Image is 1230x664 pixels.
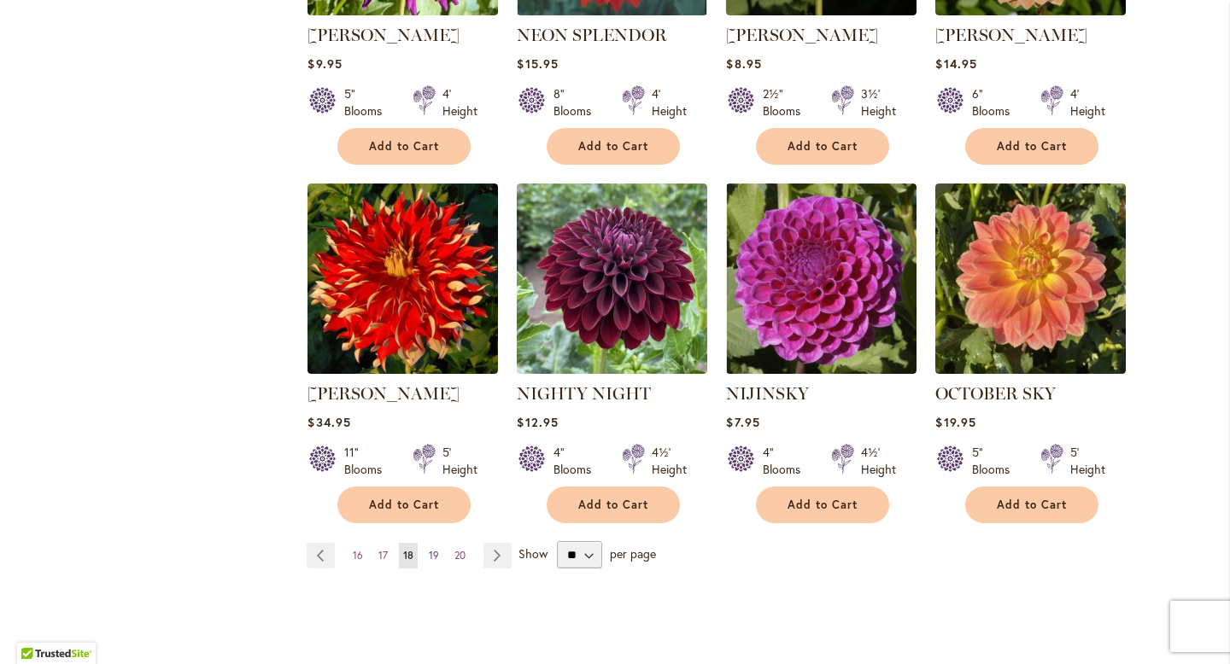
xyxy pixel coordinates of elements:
a: 20 [450,543,470,568]
button: Add to Cart [756,486,889,523]
div: 5" Blooms [972,444,1020,478]
a: [PERSON_NAME] [307,383,460,404]
span: Add to Cart [788,498,858,512]
button: Add to Cart [965,128,1098,165]
span: Add to Cart [369,498,439,512]
a: NADINE JESSIE [307,3,498,19]
span: 18 [403,549,413,562]
span: Add to Cart [788,139,858,154]
button: Add to Cart [547,486,680,523]
div: 5' Height [442,444,477,478]
img: October Sky [935,183,1126,374]
a: OCTOBER SKY [935,383,1056,404]
div: 5" Blooms [344,85,392,119]
span: Add to Cart [997,139,1067,154]
a: October Sky [935,361,1126,377]
div: 4' Height [652,85,687,119]
span: $34.95 [307,414,350,430]
iframe: Launch Accessibility Center [13,603,61,651]
span: $7.95 [726,414,759,430]
span: $19.95 [935,414,975,430]
a: NEON SPLENDOR [517,25,667,45]
img: Nighty Night [517,183,707,374]
div: 8" Blooms [553,85,601,119]
div: 4" Blooms [763,444,811,478]
a: 16 [348,543,367,568]
span: 17 [378,549,388,562]
button: Add to Cart [547,128,680,165]
span: Show [518,545,548,562]
div: 11" Blooms [344,444,392,478]
div: 4½' Height [861,444,896,478]
button: Add to Cart [965,486,1098,523]
span: Add to Cart [369,139,439,154]
a: NETTIE [726,3,917,19]
a: 19 [425,543,443,568]
span: 19 [429,549,439,562]
button: Add to Cart [337,128,471,165]
a: [PERSON_NAME] [935,25,1087,45]
a: Nighty Night [517,361,707,377]
div: 4" Blooms [553,444,601,478]
button: Add to Cart [756,128,889,165]
a: NIGHTY NIGHT [517,383,651,404]
img: NIJINSKY [726,183,917,374]
span: Add to Cart [578,139,648,154]
div: 6" Blooms [972,85,1020,119]
span: $14.95 [935,55,976,72]
div: 5' Height [1070,444,1105,478]
div: 3½' Height [861,85,896,119]
a: [PERSON_NAME] [726,25,878,45]
span: 20 [454,549,466,562]
a: Nick Sr [307,361,498,377]
span: Add to Cart [997,498,1067,512]
a: Neon Splendor [517,3,707,19]
a: NIJINSKY [726,361,917,377]
span: per page [610,545,656,562]
div: 4' Height [1070,85,1105,119]
span: $15.95 [517,55,558,72]
a: NIJINSKY [726,383,809,404]
div: 4' Height [442,85,477,119]
a: Nicholas [935,3,1126,19]
span: $8.95 [726,55,761,72]
span: 16 [353,549,363,562]
span: $12.95 [517,414,558,430]
span: $9.95 [307,55,342,72]
a: [PERSON_NAME] [307,25,460,45]
button: Add to Cart [337,486,471,523]
span: Add to Cart [578,498,648,512]
div: 2½" Blooms [763,85,811,119]
img: Nick Sr [307,183,498,374]
div: 4½' Height [652,444,687,478]
a: 17 [374,543,392,568]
